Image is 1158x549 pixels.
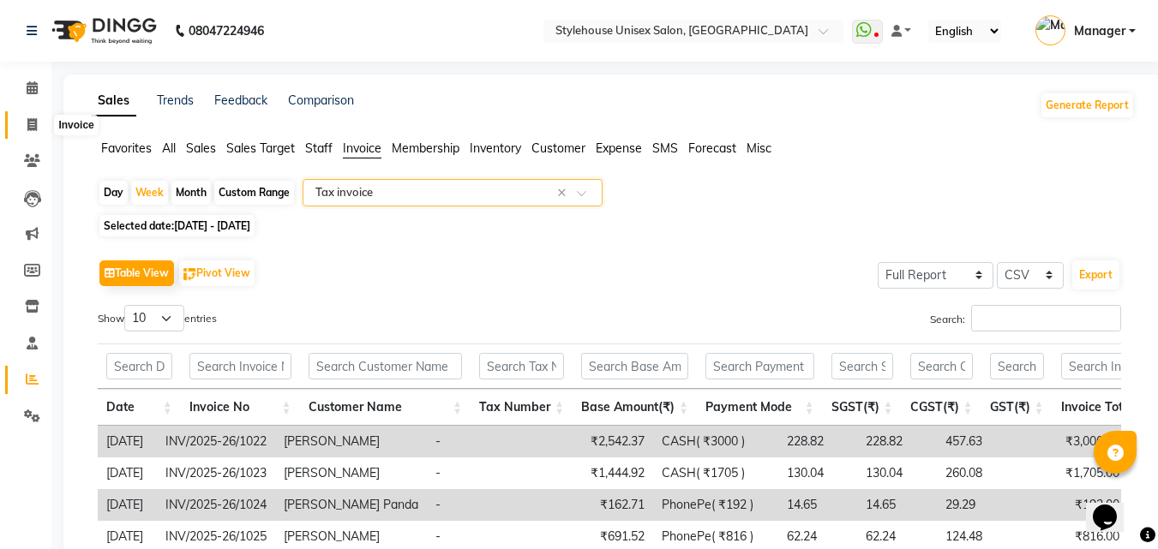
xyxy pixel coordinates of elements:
[653,426,778,457] td: CASH( ₹3000 )
[101,140,152,156] span: Favorites
[971,305,1121,331] input: Search:
[427,457,529,489] td: -
[1008,457,1128,489] td: ₹1,705.00
[99,215,255,236] span: Selected date:
[778,426,857,457] td: 228.82
[275,426,427,457] td: [PERSON_NAME]
[937,426,1008,457] td: 457.63
[106,353,172,379] input: Search Date
[1035,15,1065,45] img: Manager
[1072,260,1119,289] button: Export
[392,140,459,156] span: Membership
[174,219,250,232] span: [DATE] - [DATE]
[1008,426,1128,457] td: ₹3,000.00
[778,489,857,521] td: 14.65
[596,140,642,156] span: Expense
[747,140,771,156] span: Misc
[214,92,267,108] a: Feedback
[157,426,275,457] td: INV/2025-26/1022
[98,305,217,331] label: Show entries
[1074,22,1125,40] span: Manager
[910,353,973,379] input: Search CGST(₹)
[990,353,1044,379] input: Search GST(₹)
[427,489,529,521] td: -
[557,184,572,202] span: Clear all
[157,457,275,489] td: INV/2025-26/1023
[1086,480,1141,532] iframe: chat widget
[309,353,462,379] input: Search Customer Name
[902,389,981,426] th: CGST(₹): activate to sort column ascending
[288,92,354,108] a: Comparison
[937,457,1008,489] td: 260.08
[305,140,333,156] span: Staff
[653,457,778,489] td: CASH( ₹1705 )
[189,353,291,379] input: Search Invoice No
[162,140,176,156] span: All
[529,489,653,521] td: ₹162.71
[857,489,937,521] td: 14.65
[937,489,1008,521] td: 29.29
[1041,93,1133,117] button: Generate Report
[179,260,255,286] button: Pivot View
[186,140,216,156] span: Sales
[831,353,893,379] input: Search SGST(₹)
[183,268,196,281] img: pivot.png
[171,181,211,205] div: Month
[573,389,697,426] th: Base Amount(₹): activate to sort column ascending
[157,92,194,108] a: Trends
[189,7,264,55] b: 08047224946
[44,7,161,55] img: logo
[697,389,823,426] th: Payment Mode: activate to sort column ascending
[98,426,157,457] td: [DATE]
[529,426,653,457] td: ₹2,542.37
[181,389,300,426] th: Invoice No: activate to sort column ascending
[653,489,778,521] td: PhonePe( ₹192 )
[652,140,678,156] span: SMS
[99,260,174,286] button: Table View
[1008,489,1128,521] td: ₹192.00
[157,489,275,521] td: INV/2025-26/1024
[98,457,157,489] td: [DATE]
[778,457,857,489] td: 130.04
[275,457,427,489] td: [PERSON_NAME]
[857,426,937,457] td: 228.82
[471,389,573,426] th: Tax Number: activate to sort column ascending
[124,305,184,331] select: Showentries
[131,181,168,205] div: Week
[529,457,653,489] td: ₹1,444.92
[300,389,471,426] th: Customer Name: activate to sort column ascending
[343,140,381,156] span: Invoice
[54,115,98,135] div: Invoice
[427,426,529,457] td: -
[857,457,937,489] td: 130.04
[98,389,181,426] th: Date: activate to sort column ascending
[581,353,688,379] input: Search Base Amount(₹)
[214,181,294,205] div: Custom Range
[226,140,295,156] span: Sales Target
[479,353,564,379] input: Search Tax Number
[531,140,585,156] span: Customer
[98,489,157,521] td: [DATE]
[91,86,136,116] a: Sales
[981,389,1053,426] th: GST(₹): activate to sort column ascending
[275,489,427,521] td: [PERSON_NAME] Panda
[823,389,902,426] th: SGST(₹): activate to sort column ascending
[705,353,814,379] input: Search Payment Mode
[99,181,128,205] div: Day
[470,140,521,156] span: Inventory
[688,140,736,156] span: Forecast
[930,305,1121,331] label: Search:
